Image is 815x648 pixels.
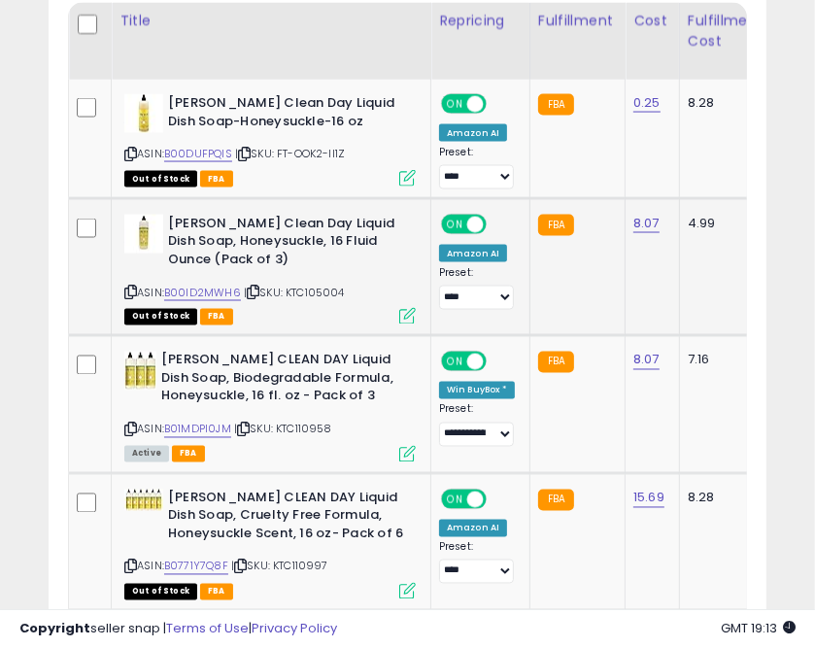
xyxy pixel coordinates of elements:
div: Preset: [439,403,515,447]
span: | SKU: KTC110958 [234,422,332,437]
div: Fulfillment [538,11,617,31]
div: 8.28 [688,94,756,112]
span: All listings that are currently out of stock and unavailable for purchase on Amazon [124,171,197,188]
small: FBA [538,94,574,116]
span: FBA [200,171,233,188]
span: | SKU: KTC110997 [231,559,328,574]
div: ASIN: [124,352,416,460]
a: 8.07 [633,214,660,233]
span: | SKU: KTC105004 [244,285,345,300]
div: Repricing [439,11,522,31]
span: All listings that are currently out of stock and unavailable for purchase on Amazon [124,309,197,325]
a: 15.69 [633,489,664,508]
a: B0771Y7Q8F [164,559,228,575]
div: Preset: [439,266,515,310]
span: | SKU: FT-OOK2-II1Z [235,146,345,161]
a: 0.25 [633,93,661,113]
div: ASIN: [124,94,416,185]
a: Privacy Policy [252,619,337,637]
b: [PERSON_NAME] Clean Day Liquid Dish Soap-Honeysuckle-16 oz [168,94,404,135]
span: OFF [484,491,515,507]
div: Preset: [439,541,515,585]
div: 8.28 [688,490,756,507]
a: B00ID2MWH6 [164,285,241,301]
img: 41ju2Q0ZTML._SL40_.jpg [124,94,163,133]
span: OFF [484,354,515,370]
b: [PERSON_NAME] Clean Day Liquid Dish Soap, Honeysuckle, 16 Fluid Ounce (Pack of 3) [168,215,404,274]
b: [PERSON_NAME] CLEAN DAY Liquid Dish Soap, Cruelty Free Formula, Honeysuckle Scent, 16 oz- Pack of 6 [168,490,404,549]
span: ON [443,491,467,507]
a: B00DUFPQIS [164,146,232,162]
div: Cost [633,11,671,31]
span: FBA [172,446,205,462]
span: OFF [484,96,515,113]
b: [PERSON_NAME] CLEAN DAY Liquid Dish Soap, Biodegradable Formula, Honeysuckle, 16 fl. oz - Pack of 3 [161,352,397,411]
img: 41skdnRW4ZL._SL40_.jpg [124,490,163,511]
a: 8.07 [633,351,660,370]
div: 4.99 [688,215,756,232]
img: 41Ik-o9C-CL._SL40_.jpg [124,215,163,254]
strong: Copyright [19,619,90,637]
small: FBA [538,490,574,511]
span: ON [443,354,467,370]
div: ASIN: [124,215,416,323]
img: 51M-2JnhR0L._SL40_.jpg [124,352,156,391]
span: FBA [200,584,233,600]
div: Amazon AI [439,245,507,262]
div: Win BuyBox * [439,382,515,399]
small: FBA [538,215,574,236]
div: Title [119,11,423,31]
span: ON [443,216,467,232]
span: All listings that are currently out of stock and unavailable for purchase on Amazon [124,584,197,600]
span: FBA [200,309,233,325]
span: ON [443,96,467,113]
div: 7.16 [688,352,756,369]
div: Fulfillment Cost [688,11,763,51]
span: All listings currently available for purchase on Amazon [124,446,169,462]
a: Terms of Use [166,619,249,637]
div: seller snap | | [19,620,337,638]
div: Preset: [439,146,515,189]
span: OFF [484,216,515,232]
div: Amazon AI [439,520,507,537]
div: Amazon AI [439,124,507,142]
a: B01MDPI0JM [164,422,231,438]
small: FBA [538,352,574,373]
span: 2025-09-11 19:13 GMT [721,619,796,637]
